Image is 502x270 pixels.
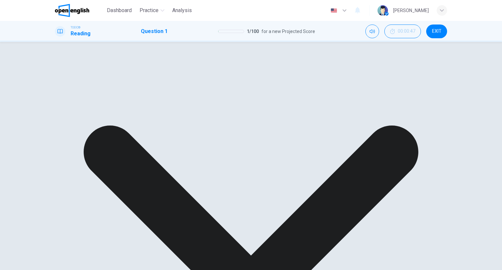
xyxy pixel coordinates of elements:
span: EXIT [432,29,442,34]
span: 00:00:47 [398,29,415,34]
h1: Reading [71,30,91,38]
span: 1 / 100 [247,27,259,35]
span: Practice [140,7,159,14]
span: Analysis [172,7,192,14]
img: Profile picture [377,5,388,16]
div: Mute [365,25,379,38]
span: TOEIC® [71,25,80,30]
button: Dashboard [104,5,134,16]
div: [PERSON_NAME] [393,7,429,14]
button: 00:00:47 [384,25,421,38]
span: Dashboard [107,7,132,14]
img: OpenEnglish logo [55,4,89,17]
a: OpenEnglish logo [55,4,104,17]
span: for a new Projected Score [261,27,315,35]
h1: Question 1 [141,27,168,35]
button: Practice [137,5,167,16]
button: EXIT [426,25,447,38]
img: en [330,8,338,13]
button: Analysis [170,5,194,16]
div: Hide [384,25,421,38]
